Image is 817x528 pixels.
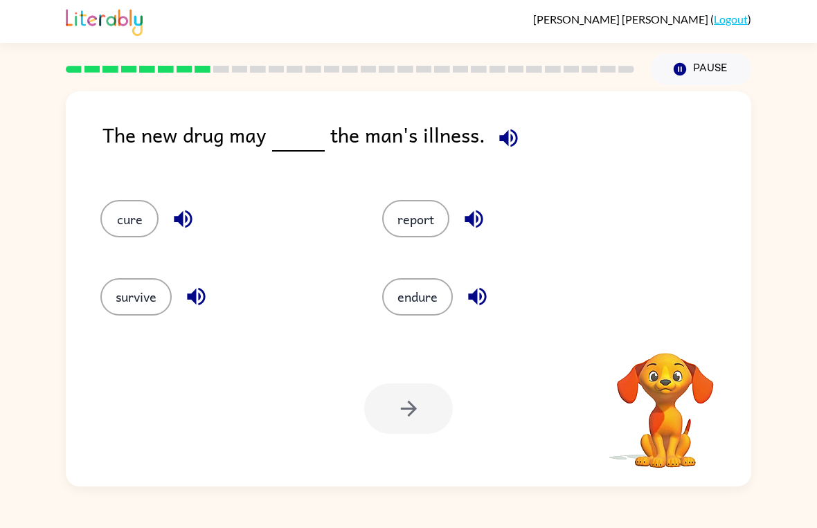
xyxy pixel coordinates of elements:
button: Pause [651,53,751,85]
button: endure [382,278,453,316]
div: The new drug may the man's illness. [102,119,751,172]
button: report [382,200,449,237]
button: survive [100,278,172,316]
video: Your browser must support playing .mp4 files to use Literably. Please try using another browser. [596,331,735,470]
div: ( ) [533,12,751,26]
span: [PERSON_NAME] [PERSON_NAME] [533,12,710,26]
button: cure [100,200,159,237]
a: Logout [714,12,748,26]
img: Literably [66,6,143,36]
